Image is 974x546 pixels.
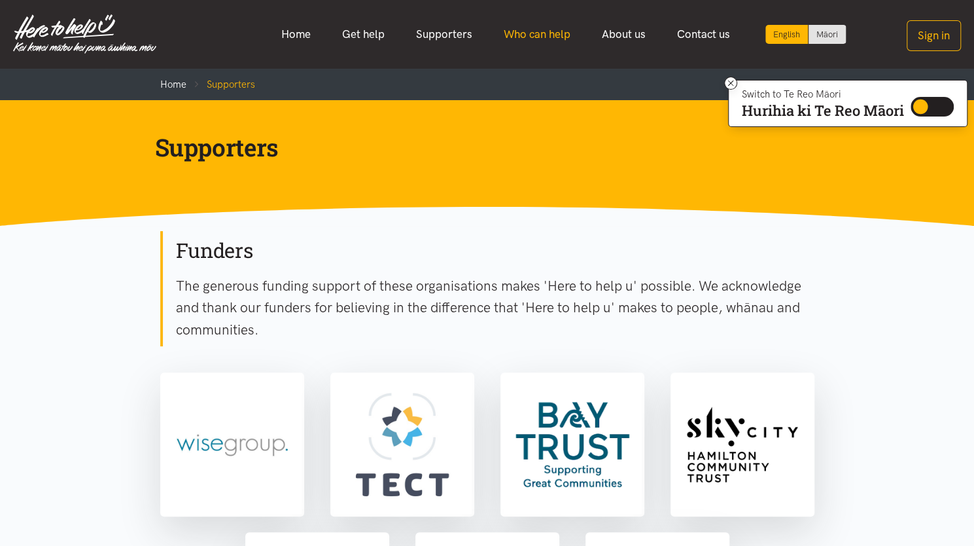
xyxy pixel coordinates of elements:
[661,20,746,48] a: Contact us
[765,25,846,44] div: Language toggle
[186,77,255,92] li: Supporters
[326,20,400,48] a: Get help
[503,375,642,514] img: Bay Trust
[809,25,846,44] a: Switch to Te Reo Māori
[330,373,474,517] a: TECT
[266,20,326,48] a: Home
[400,20,488,48] a: Supporters
[176,237,814,264] h2: Funders
[742,105,904,117] p: Hurihia ki Te Reo Māori
[500,373,644,517] a: Bay Trust
[155,132,799,163] h1: Supporters
[673,375,812,514] img: Sky City Community Trust
[586,20,661,48] a: About us
[176,275,814,341] p: The generous funding support of these organisations makes 'Here to help u' possible. We acknowled...
[765,25,809,44] div: Current language
[13,14,156,54] img: Home
[160,79,186,90] a: Home
[670,373,814,517] a: Sky City Community Trust
[333,375,472,514] img: TECT
[163,375,302,514] img: Wise Group
[742,90,904,98] p: Switch to Te Reo Māori
[160,373,304,517] a: Wise Group
[488,20,586,48] a: Who can help
[907,20,961,51] button: Sign in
